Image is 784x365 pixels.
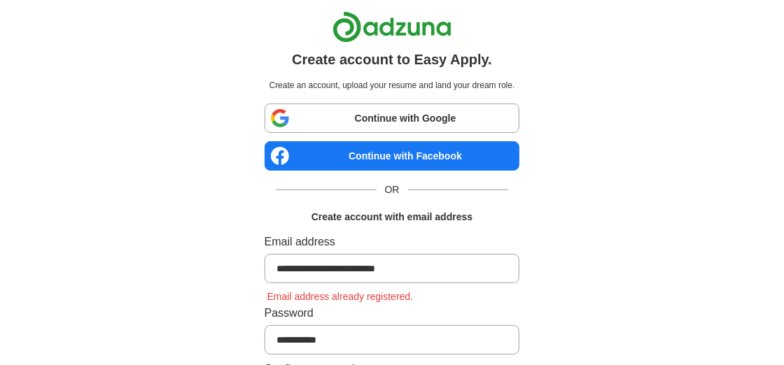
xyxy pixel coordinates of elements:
[265,141,520,171] a: Continue with Facebook
[332,11,451,43] img: Adzuna logo
[265,103,520,133] a: Continue with Google
[265,233,520,251] label: Email address
[265,291,416,302] span: Email address already registered.
[265,304,520,322] label: Password
[267,79,517,92] p: Create an account, upload your resume and land your dream role.
[311,209,472,224] h1: Create account with email address
[292,48,492,71] h1: Create account to Easy Apply.
[377,182,408,197] span: OR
